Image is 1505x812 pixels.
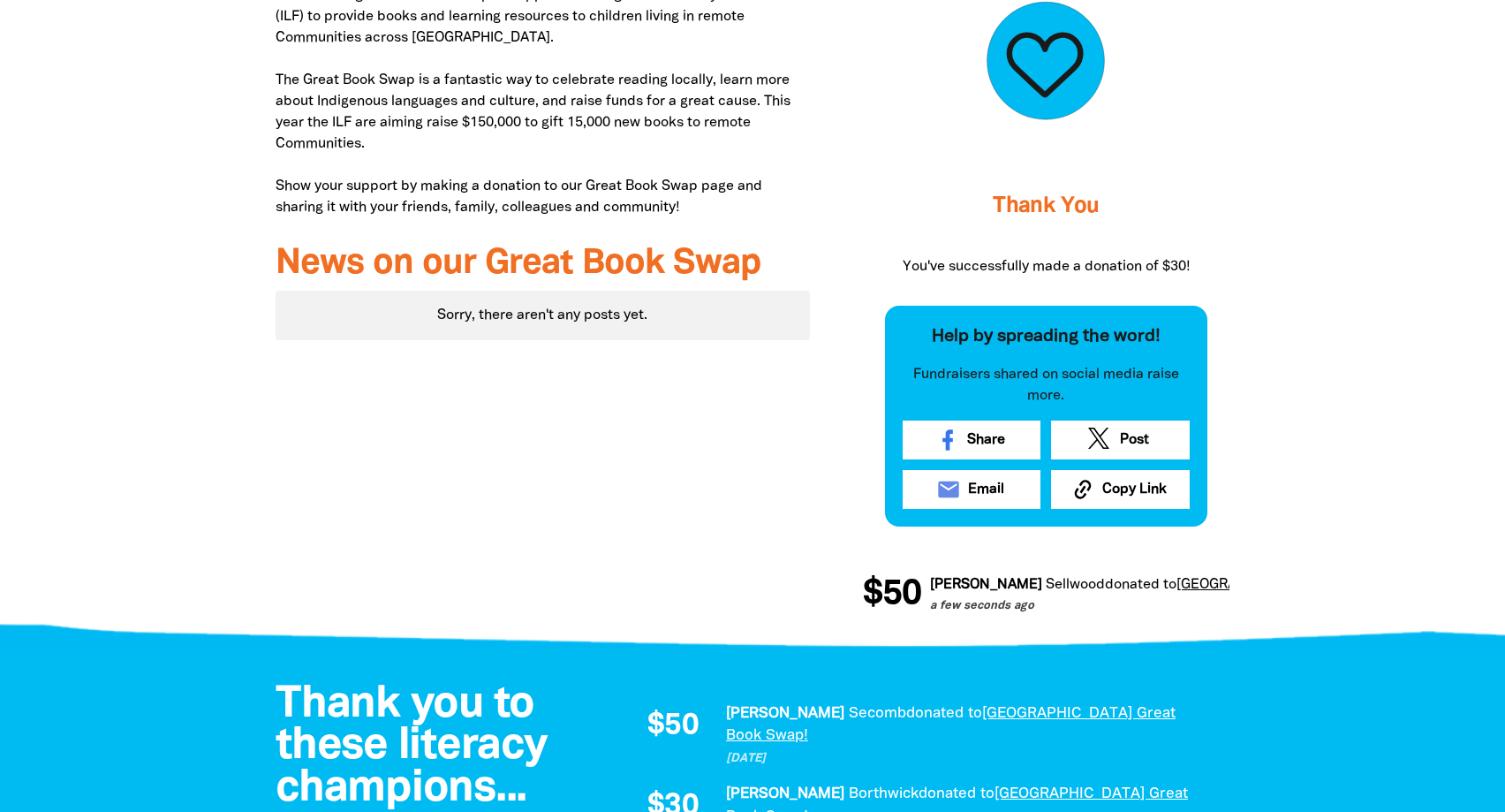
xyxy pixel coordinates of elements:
[276,685,547,809] span: Thank you to these literacy champions...
[1120,429,1149,451] span: Post
[849,787,919,801] em: Borthwick
[924,598,1428,616] p: a few seconds ago
[1051,421,1190,459] a: Post
[726,707,844,720] em: [PERSON_NAME]
[903,421,1041,459] a: Share
[726,787,844,801] em: [PERSON_NAME]
[849,707,906,720] em: Secomb
[903,364,1190,406] p: Fundraisers shared on social media raise more.
[863,566,1229,623] div: Donation stream
[647,711,698,741] span: $50
[903,470,1041,509] a: emailEmail
[1051,470,1190,509] button: Copy Link
[967,429,1005,451] span: Share
[1040,579,1099,591] em: Sellwood
[1170,579,1428,591] a: [GEOGRAPHIC_DATA] Great Book Swap!
[276,291,810,340] div: Paginated content
[924,579,1036,591] em: [PERSON_NAME]
[903,323,1190,350] p: Help by spreading the word!
[919,787,995,801] span: donated to
[1099,579,1170,591] span: donated to
[885,256,1207,277] p: You've successfully made a donation of $30!
[276,291,810,340] div: Sorry, there aren't any posts yet.
[857,577,915,612] span: $50
[936,477,961,502] i: email
[726,750,1212,768] p: [DATE]
[276,245,810,284] h3: News on our Great Book Swap
[906,707,982,720] span: donated to
[885,171,1207,242] h3: Thank You
[968,479,1004,500] span: Email
[1102,479,1167,500] span: Copy Link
